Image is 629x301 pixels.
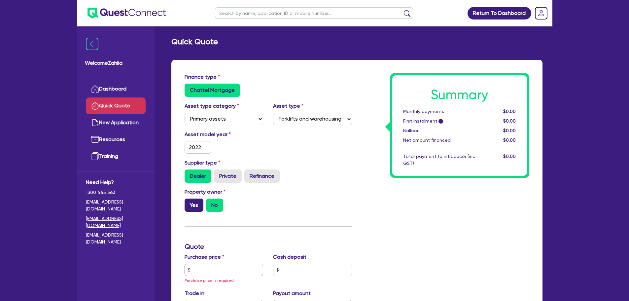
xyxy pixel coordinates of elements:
label: Purchase price [185,253,224,261]
span: $0.00 [503,109,516,114]
a: [EMAIL_ADDRESS][DOMAIN_NAME] [86,215,146,229]
label: No [206,199,223,212]
label: Trade in [185,289,204,297]
a: Training [86,148,146,165]
a: [EMAIL_ADDRESS][DOMAIN_NAME] [86,199,146,212]
a: Dropdown toggle [533,5,550,22]
label: Payout amount [273,289,311,297]
span: $0.00 [503,154,516,159]
label: Asset type [273,102,303,110]
span: Welcome Zahlia [85,59,147,67]
label: Dealer [185,169,211,183]
h1: Summary [403,87,516,103]
label: Cash deposit [273,253,306,261]
div: First instalment [398,118,480,125]
label: Finance type [185,73,220,81]
img: resources [91,135,99,143]
label: Chattel Mortgage [185,84,240,97]
h2: Quick Quote [171,37,218,47]
span: i [438,119,443,124]
img: quick-quote [91,102,99,110]
img: quest-connect-logo-blue [87,8,166,19]
h3: Quote [185,243,352,250]
label: Refinance [244,169,280,183]
label: Yes [185,199,203,212]
a: New Application [86,114,146,131]
label: Supplier type [185,159,220,167]
div: Monthly payments [398,108,480,115]
div: Net amount financed [398,137,480,144]
span: $0.00 [503,128,516,133]
div: Total payment to introducer (inc GST) [398,153,480,167]
span: $0.00 [503,137,516,143]
img: icon-menu-close [86,38,98,50]
span: $0.00 [503,118,516,124]
a: Quick Quote [86,97,146,114]
div: Balloon [398,127,480,134]
label: Asset model year [180,131,268,138]
a: [EMAIL_ADDRESS][DOMAIN_NAME] [86,232,146,245]
label: Asset type category [185,102,239,110]
label: Property owner [185,188,226,196]
a: Dashboard [86,81,146,97]
img: new-application [91,119,99,127]
span: Need Help? [86,178,146,186]
label: Private [214,169,242,183]
span: Purchase price is required [185,278,234,283]
a: Resources [86,131,146,148]
a: Return To Dashboard [468,7,531,19]
img: training [91,152,99,160]
span: 1300 465 363 [86,189,146,196]
input: Search by name, application ID or mobile number... [215,7,413,19]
